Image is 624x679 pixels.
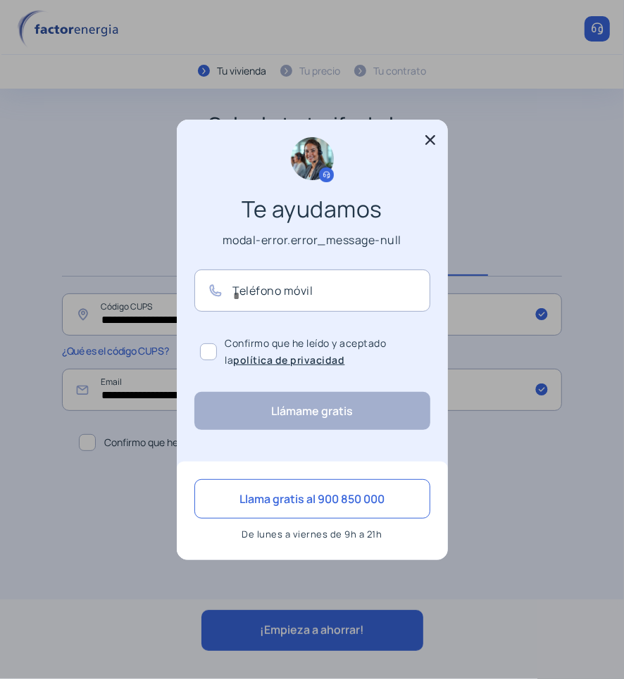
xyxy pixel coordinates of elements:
span: Confirmo que he leído y aceptado la [225,335,425,369]
button: Llama gratis al 900 850 000 [194,479,430,519]
p: De lunes a viernes de 9h a 21h [194,526,430,542]
h3: Te ayudamos [208,201,416,217]
a: política de privacidad [234,353,345,367]
p: modal-error.error_message-null [194,231,430,248]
